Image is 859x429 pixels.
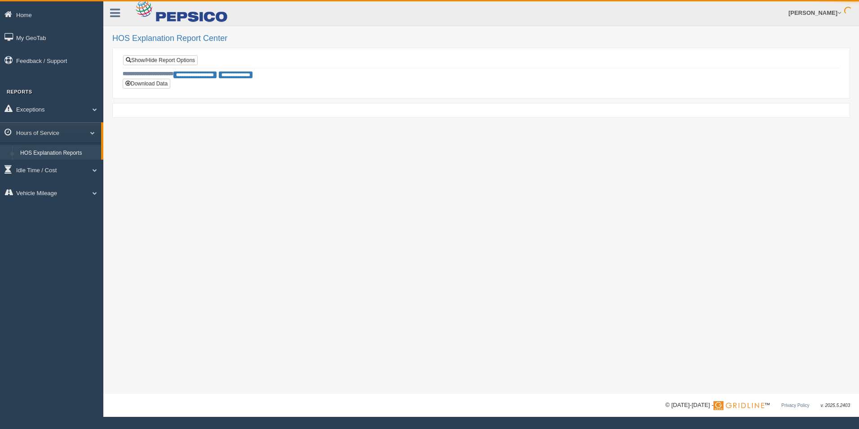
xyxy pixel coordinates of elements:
[123,79,170,89] button: Download Data
[112,34,850,43] h2: HOS Explanation Report Center
[713,401,764,410] img: Gridline
[781,403,809,408] a: Privacy Policy
[821,403,850,408] span: v. 2025.5.2403
[16,145,101,161] a: HOS Explanation Reports
[665,401,850,410] div: © [DATE]-[DATE] - ™
[123,55,198,65] a: Show/Hide Report Options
